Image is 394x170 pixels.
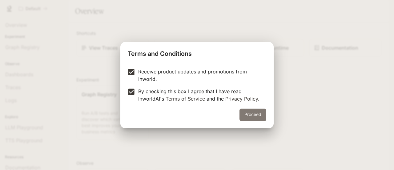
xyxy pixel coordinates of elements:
[138,68,261,83] p: Receive product updates and promotions from Inworld.
[138,88,261,102] p: By checking this box I agree that I have read InworldAI's and the .
[225,96,258,102] a: Privacy Policy
[120,42,274,63] h2: Terms and Conditions
[166,96,205,102] a: Terms of Service
[239,109,266,121] button: Proceed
